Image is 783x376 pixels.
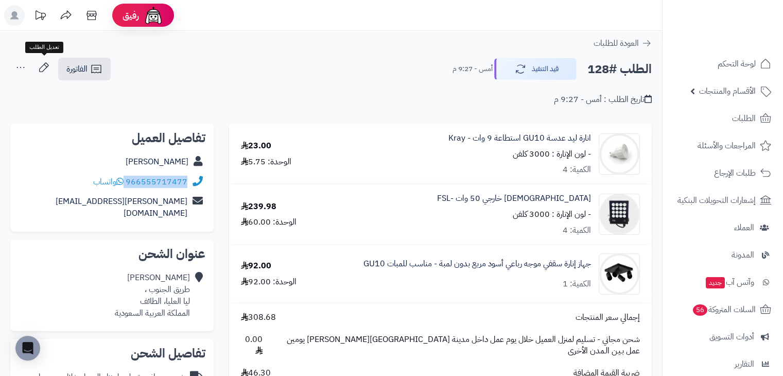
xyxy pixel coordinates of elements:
div: الكمية: 4 [563,164,591,176]
img: 1738051077-50fsl-90x90.png [599,194,639,235]
a: [PERSON_NAME][EMAIL_ADDRESS][DOMAIN_NAME] [56,195,187,219]
a: وآتس آبجديد [669,270,777,295]
span: العودة للطلبات [594,37,639,49]
img: 1718265238-1632-90x90.jpg [599,253,639,295]
a: العودة للطلبات [594,37,652,49]
a: المدونة [669,243,777,267]
span: 308.68 [241,312,276,323]
span: الأقسام والمنتجات [699,84,756,98]
span: المدونة [732,248,754,262]
div: 92.00 [241,260,271,272]
h2: الطلب #128 [587,59,652,80]
a: الطلبات [669,106,777,131]
div: الوحدة: 92.00 [241,276,297,288]
a: العملاء [669,215,777,240]
span: إشعارات التحويلات البنكية [677,193,756,208]
span: 56 [693,304,707,316]
a: السلات المتروكة56 [669,297,777,322]
div: تعديل الطلب [25,42,63,53]
button: قيد التنفيذ [494,58,577,80]
div: الكمية: 4 [563,225,591,236]
img: ai-face.png [143,5,164,26]
span: طلبات الإرجاع [714,166,756,180]
small: - لون الإنارة : 3000 كلفن [513,148,591,160]
h2: تفاصيل العميل [19,132,205,144]
span: إجمالي سعر المنتجات [576,312,640,323]
h2: عنوان الشحن [19,248,205,260]
a: انارة ليد عدسة GU10 استطاعة 9 وات - Kray [448,132,591,144]
span: لوحة التحكم [718,57,756,71]
div: [PERSON_NAME] طريق الجنوب ، ليا العليا، الطائف المملكة العربية السعودية [115,272,190,319]
span: شحن مجاني - تسليم لمنزل العميل خلال يوم عمل داخل مدينة [GEOGRAPHIC_DATA][PERSON_NAME] يومين عمل ب... [273,334,640,357]
div: 23.00 [241,140,271,152]
span: جديد [706,277,725,288]
a: طلبات الإرجاع [669,161,777,185]
span: رفيق [123,9,139,22]
h2: تفاصيل الشحن [19,347,205,360]
a: 966555717477 [126,176,187,188]
span: الطلبات [732,111,756,126]
span: السلات المتروكة [692,302,756,317]
small: - لون الإنارة : 3000 كلفن [513,208,591,220]
span: المراجعات والأسئلة [698,139,756,153]
div: 239.98 [241,201,276,213]
span: 0.00 [241,334,262,357]
div: تاريخ الطلب : أمس - 9:27 م [554,94,652,106]
a: الفاتورة [58,58,111,80]
a: أدوات التسويق [669,324,777,349]
a: [PERSON_NAME] [126,156,188,168]
div: الوحدة: 60.00 [241,216,297,228]
span: أدوات التسويق [709,330,754,344]
span: التقارير [735,357,754,371]
div: Open Intercom Messenger [15,336,40,361]
a: [DEMOGRAPHIC_DATA] خارجي 50 وات -FSL [437,193,591,204]
span: وآتس آب [705,275,754,289]
div: الكمية: 1 [563,278,591,290]
a: لوحة التحكم [669,52,777,76]
a: تحديثات المنصة [27,5,53,28]
div: الوحدة: 5.75 [241,156,291,168]
a: إشعارات التحويلات البنكية [669,188,777,213]
a: جهاز إنارة سقفي موجه رباعي أسود مربع بدون لمبة - مناسب للمبات GU10 [363,258,591,270]
span: الفاتورة [66,63,88,75]
a: المراجعات والأسئلة [669,133,777,158]
span: العملاء [734,220,754,235]
a: واتساب [93,176,124,188]
img: 1719385909-Kray-1063-90x90.png [599,133,639,175]
small: أمس - 9:27 م [453,64,493,74]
